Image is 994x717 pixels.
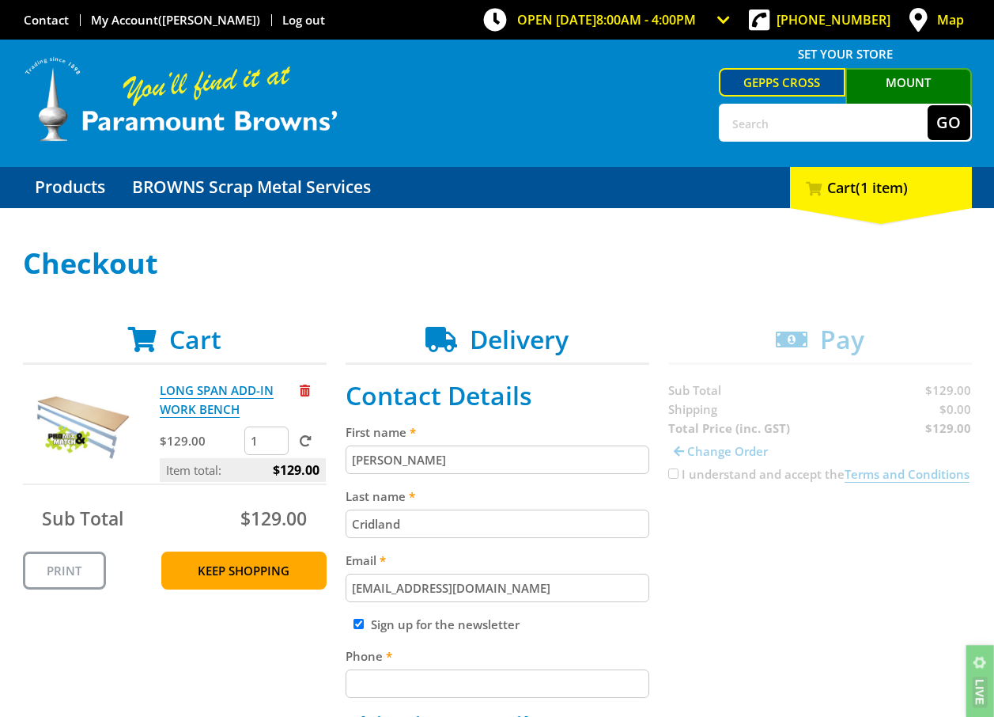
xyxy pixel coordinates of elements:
[346,381,649,411] h2: Contact Details
[23,55,339,143] img: Paramount Browns'
[282,12,325,28] a: Log out
[23,248,972,279] h1: Checkout
[36,381,130,476] img: LONG SPAN ADD-IN WORK BENCH
[346,446,649,474] input: Please enter your first name.
[160,382,274,418] a: LONG SPAN ADD-IN WORK BENCH
[300,382,310,398] a: Remove from cart
[161,552,327,590] a: Keep Shopping
[790,167,972,208] div: Cart
[346,647,649,666] label: Phone
[928,105,970,140] button: Go
[273,458,319,482] span: $129.00
[169,322,221,356] span: Cart
[120,167,383,208] a: Go to the BROWNS Scrap Metal Services page
[42,506,123,531] span: Sub Total
[346,551,649,570] label: Email
[346,423,649,442] label: First name
[856,178,908,197] span: (1 item)
[973,677,988,708] span: Live
[719,41,972,66] span: Set your store
[158,12,260,28] span: ([PERSON_NAME])
[160,431,241,450] p: $129.00
[346,574,649,602] input: Please enter your email address.
[517,11,696,28] span: OPEN [DATE]
[845,68,972,122] a: Mount [PERSON_NAME]
[719,68,845,97] a: Gepps Cross
[346,510,649,538] input: Please enter your last name.
[966,645,994,717] button: Tool menu
[160,458,326,482] p: Item total:
[966,645,994,717] section: Better navigator - Live page
[596,11,696,28] span: 8:00am - 4:00pm
[720,105,928,140] input: Search
[23,167,117,208] a: Go to the Products page
[24,12,69,28] a: Go to the Contact page
[346,487,649,506] label: Last name
[470,322,569,356] span: Delivery
[240,506,307,531] span: $129.00
[91,12,260,28] a: Go to the My Account page
[346,670,649,698] input: Please enter your telephone number.
[371,616,520,632] label: Sign up for the newsletter
[23,552,106,590] a: Print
